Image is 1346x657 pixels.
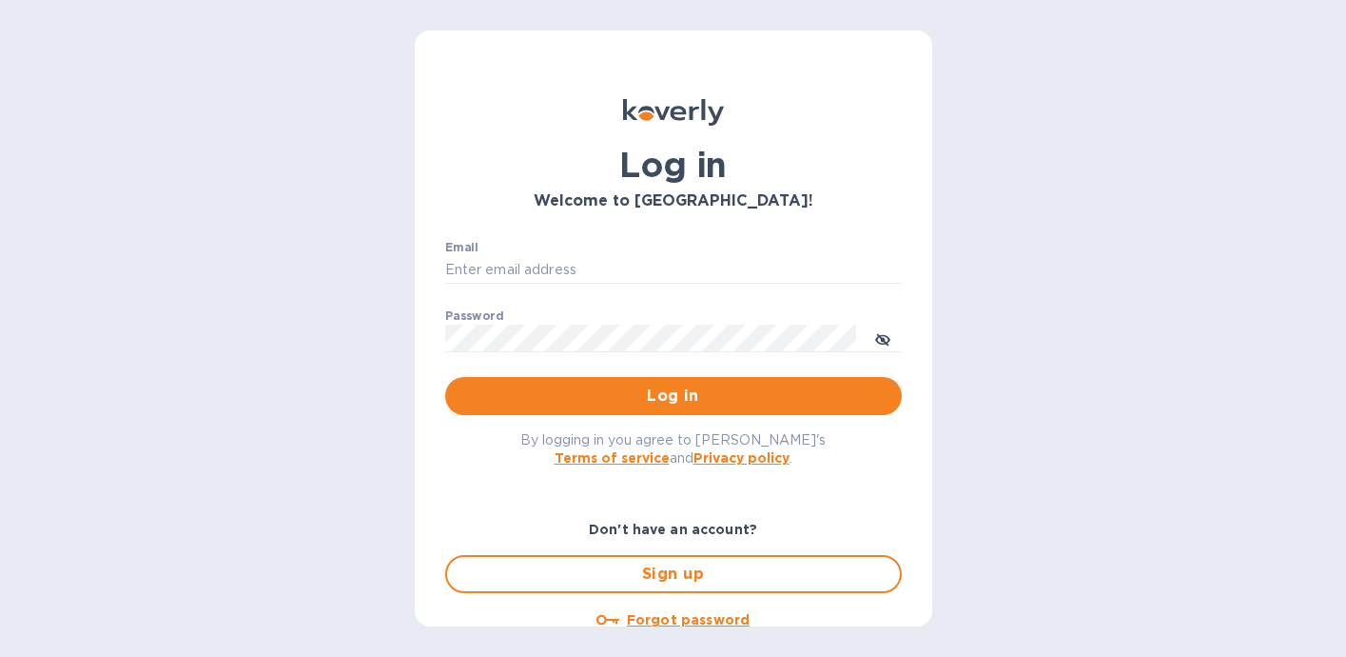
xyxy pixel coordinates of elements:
[445,192,902,210] h3: Welcome to [GEOGRAPHIC_DATA]!
[460,385,887,408] span: Log in
[462,563,885,586] span: Sign up
[693,450,790,466] a: Privacy policy
[623,99,724,126] img: Koverly
[589,522,757,537] b: Don't have an account?
[627,612,750,627] u: Forgot password
[555,450,670,466] a: Terms of service
[445,145,902,185] h1: Log in
[445,242,478,253] label: Email
[445,256,902,285] input: Enter email address
[445,310,503,322] label: Password
[864,319,902,357] button: toggle password visibility
[445,555,902,593] button: Sign up
[445,377,902,415] button: Log in
[520,432,826,466] span: By logging in you agree to [PERSON_NAME]'s and .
